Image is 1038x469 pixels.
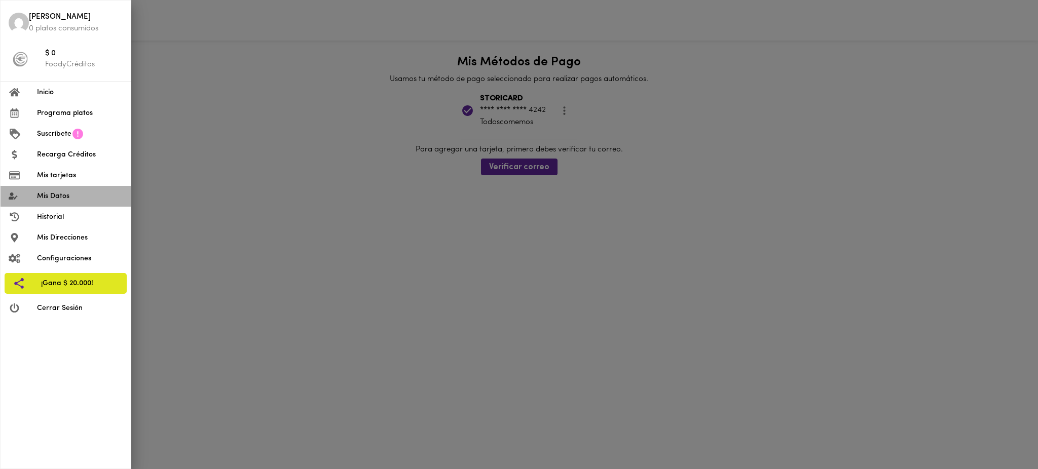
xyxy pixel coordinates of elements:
[45,48,123,60] span: $ 0
[37,149,123,160] span: Recarga Créditos
[37,108,123,119] span: Programa platos
[37,303,123,314] span: Cerrar Sesión
[37,191,123,202] span: Mis Datos
[29,12,123,23] span: [PERSON_NAME]
[37,129,71,139] span: Suscríbete
[37,170,123,181] span: Mis tarjetas
[37,212,123,222] span: Historial
[41,278,119,289] span: ¡Gana $ 20.000!
[37,87,123,98] span: Inicio
[37,232,123,243] span: Mis Direcciones
[37,253,123,264] span: Configuraciones
[979,410,1028,459] iframe: Messagebird Livechat Widget
[45,59,123,70] p: FoodyCréditos
[13,52,28,67] img: foody-creditos-black.png
[29,23,123,34] p: 0 platos consumidos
